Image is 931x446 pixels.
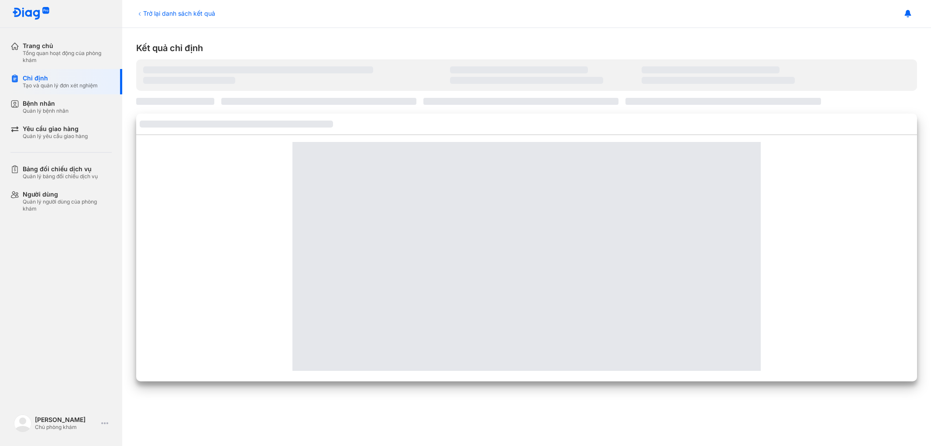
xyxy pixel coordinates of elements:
div: Trở lại danh sách kết quả [136,9,215,18]
div: Quản lý người dùng của phòng khám [23,198,112,212]
div: Người dùng [23,190,112,198]
div: Bệnh nhân [23,100,69,107]
div: Quản lý bảng đối chiếu dịch vụ [23,173,98,180]
div: Tạo và quản lý đơn xét nghiệm [23,82,98,89]
div: Yêu cầu giao hàng [23,125,88,133]
div: [PERSON_NAME] [35,416,98,424]
div: Quản lý yêu cầu giao hàng [23,133,88,140]
div: Quản lý bệnh nhân [23,107,69,114]
img: logo [14,415,31,432]
div: Trang chủ [23,42,112,50]
div: Tổng quan hoạt động của phòng khám [23,50,112,64]
div: Kết quả chỉ định [136,42,917,54]
img: logo [12,7,50,21]
div: Chủ phòng khám [35,424,98,431]
div: Bảng đối chiếu dịch vụ [23,165,98,173]
div: Chỉ định [23,74,98,82]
